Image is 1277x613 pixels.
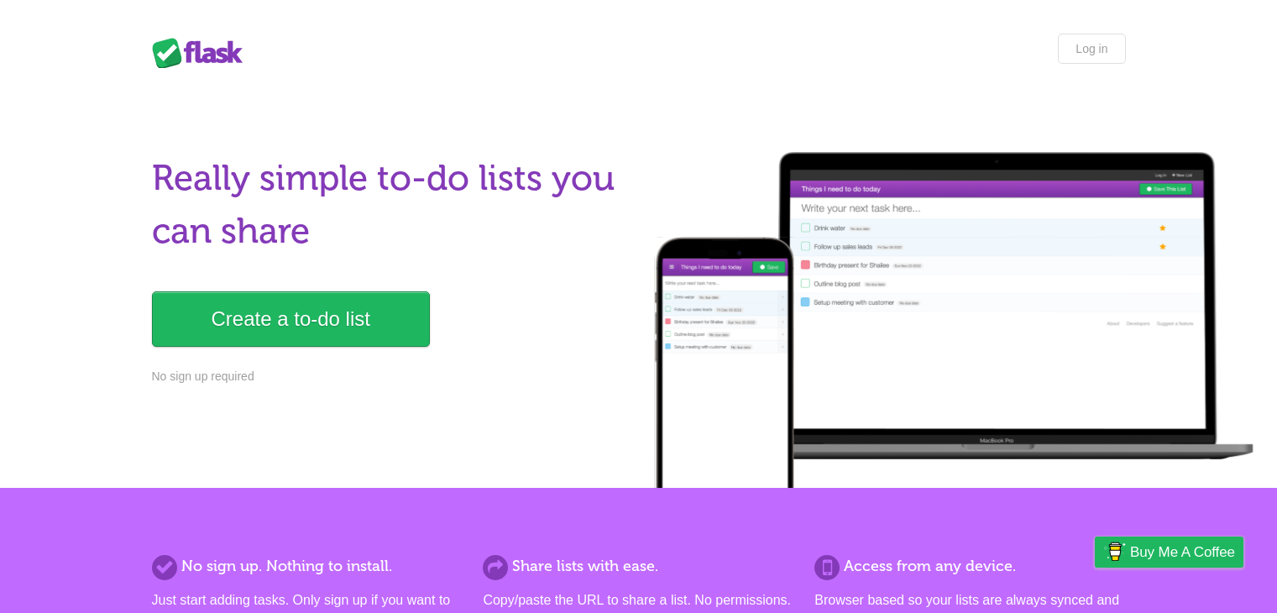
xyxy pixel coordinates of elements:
a: Log in [1058,34,1125,64]
span: Buy me a coffee [1130,537,1235,567]
p: No sign up required [152,368,629,385]
h2: No sign up. Nothing to install. [152,555,463,578]
a: Create a to-do list [152,291,430,347]
h2: Share lists with ease. [483,555,793,578]
a: Buy me a coffee [1095,537,1243,568]
h2: Access from any device. [814,555,1125,578]
div: Flask Lists [152,38,253,68]
h1: Really simple to-do lists you can share [152,152,629,258]
img: Buy me a coffee [1103,537,1126,566]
